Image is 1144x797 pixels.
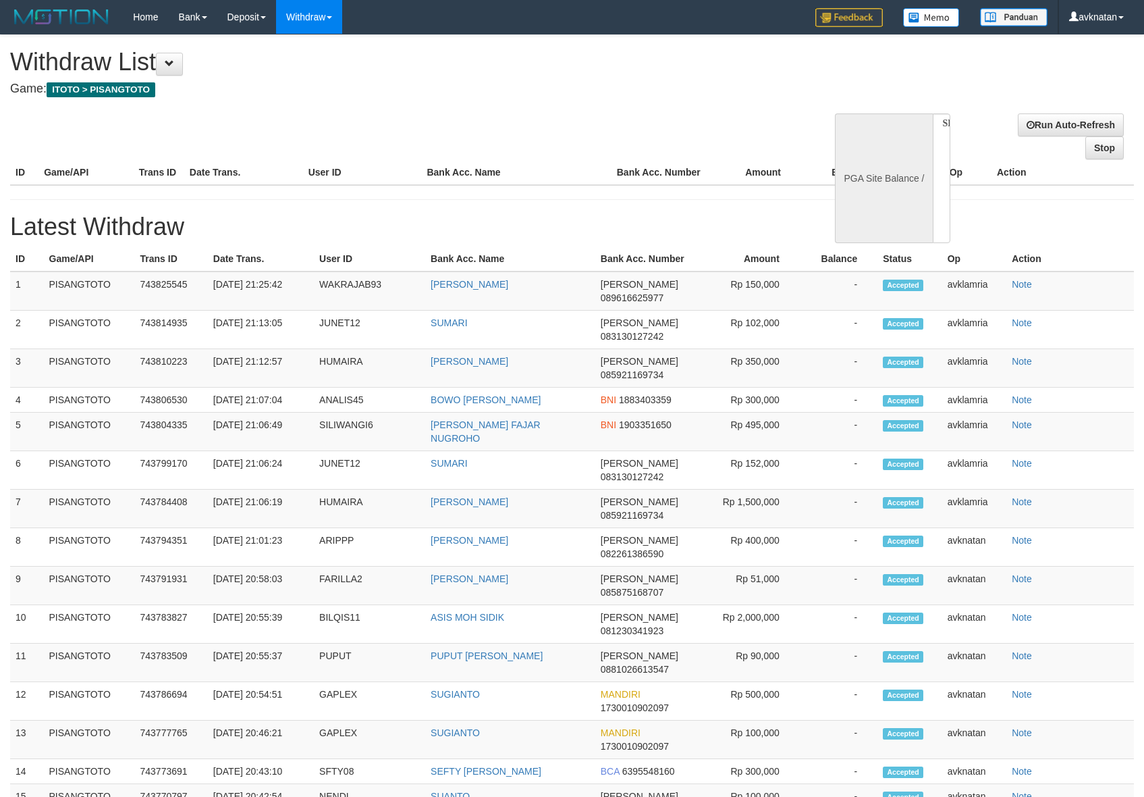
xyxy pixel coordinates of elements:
td: - [800,388,877,413]
td: avklamria [942,272,1007,311]
td: 8 [10,528,44,567]
span: [PERSON_NAME] [601,535,678,546]
a: [PERSON_NAME] [431,356,508,367]
th: Date Trans. [184,160,303,185]
td: - [800,759,877,784]
span: 1730010902097 [601,702,669,713]
td: PISANGTOTO [44,567,135,605]
td: Rp 300,000 [708,759,800,784]
td: 743804335 [135,413,208,451]
td: Rp 1,500,000 [708,490,800,528]
td: 6 [10,451,44,490]
span: Accepted [883,318,923,330]
td: Rp 102,000 [708,311,800,349]
td: 7 [10,490,44,528]
td: avklamria [942,451,1007,490]
td: PISANGTOTO [44,388,135,413]
a: Note [1012,317,1032,328]
td: PISANGTOTO [44,413,135,451]
td: avklamria [942,388,1007,413]
td: [DATE] 21:12:57 [208,349,314,388]
td: 743773691 [135,759,208,784]
th: Op [942,247,1007,272]
td: Rp 350,000 [708,349,800,388]
th: Game/API [38,160,134,185]
td: PISANGTOTO [44,759,135,784]
td: Rp 100,000 [708,721,800,759]
td: WAKRAJAB93 [314,272,425,311]
td: [DATE] 21:01:23 [208,528,314,567]
span: [PERSON_NAME] [601,573,678,584]
td: PISANGTOTO [44,311,135,349]
td: [DATE] 21:06:49 [208,413,314,451]
span: [PERSON_NAME] [601,612,678,623]
td: 743799170 [135,451,208,490]
a: BOWO [PERSON_NAME] [431,394,541,405]
span: [PERSON_NAME] [601,317,678,328]
th: ID [10,160,38,185]
a: SUGIANTO [431,689,480,700]
img: Button%20Memo.svg [903,8,960,27]
th: User ID [314,247,425,272]
td: 3 [10,349,44,388]
span: Accepted [883,767,923,778]
a: SUMARI [431,317,467,328]
td: - [800,349,877,388]
th: Balance [800,247,877,272]
span: Accepted [883,613,923,624]
td: [DATE] 20:54:51 [208,682,314,721]
td: [DATE] 21:25:42 [208,272,314,311]
span: 085921169734 [601,510,663,521]
td: PISANGTOTO [44,490,135,528]
span: BCA [601,766,620,777]
span: BNI [601,394,616,405]
th: Action [1006,247,1134,272]
td: avknatan [942,567,1007,605]
span: [PERSON_NAME] [601,356,678,367]
span: 089616625977 [601,292,663,303]
td: 743794351 [135,528,208,567]
td: 743786694 [135,682,208,721]
th: Date Trans. [208,247,314,272]
span: MANDIRI [601,689,641,700]
th: Action [991,160,1134,185]
td: PISANGTOTO [44,349,135,388]
span: BNI [601,419,616,430]
span: Accepted [883,357,923,368]
td: [DATE] 20:43:10 [208,759,314,784]
h4: Game: [10,82,749,96]
td: [DATE] 20:55:39 [208,605,314,644]
td: Rp 495,000 [708,413,800,451]
td: PISANGTOTO [44,272,135,311]
th: Bank Acc. Number [611,160,707,185]
th: User ID [303,160,422,185]
td: 743825545 [135,272,208,311]
td: GAPLEX [314,682,425,721]
img: panduan.png [980,8,1047,26]
th: Op [944,160,991,185]
span: Accepted [883,280,923,291]
td: [DATE] 20:46:21 [208,721,314,759]
td: avknatan [942,682,1007,721]
td: PUPUT [314,644,425,682]
td: Rp 300,000 [708,388,800,413]
td: 743791931 [135,567,208,605]
td: SFTY08 [314,759,425,784]
span: Accepted [883,459,923,470]
td: 9 [10,567,44,605]
td: 743783509 [135,644,208,682]
span: 081230341923 [601,625,663,636]
th: Trans ID [135,247,208,272]
th: Balance [801,160,888,185]
td: BILQIS11 [314,605,425,644]
td: [DATE] 21:07:04 [208,388,314,413]
span: 082261386590 [601,548,663,559]
a: Run Auto-Refresh [1018,113,1124,136]
a: Note [1012,727,1032,738]
a: Note [1012,573,1032,584]
td: avknatan [942,528,1007,567]
span: 0881026613547 [601,664,669,675]
td: Rp 500,000 [708,682,800,721]
td: - [800,528,877,567]
td: PISANGTOTO [44,682,135,721]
